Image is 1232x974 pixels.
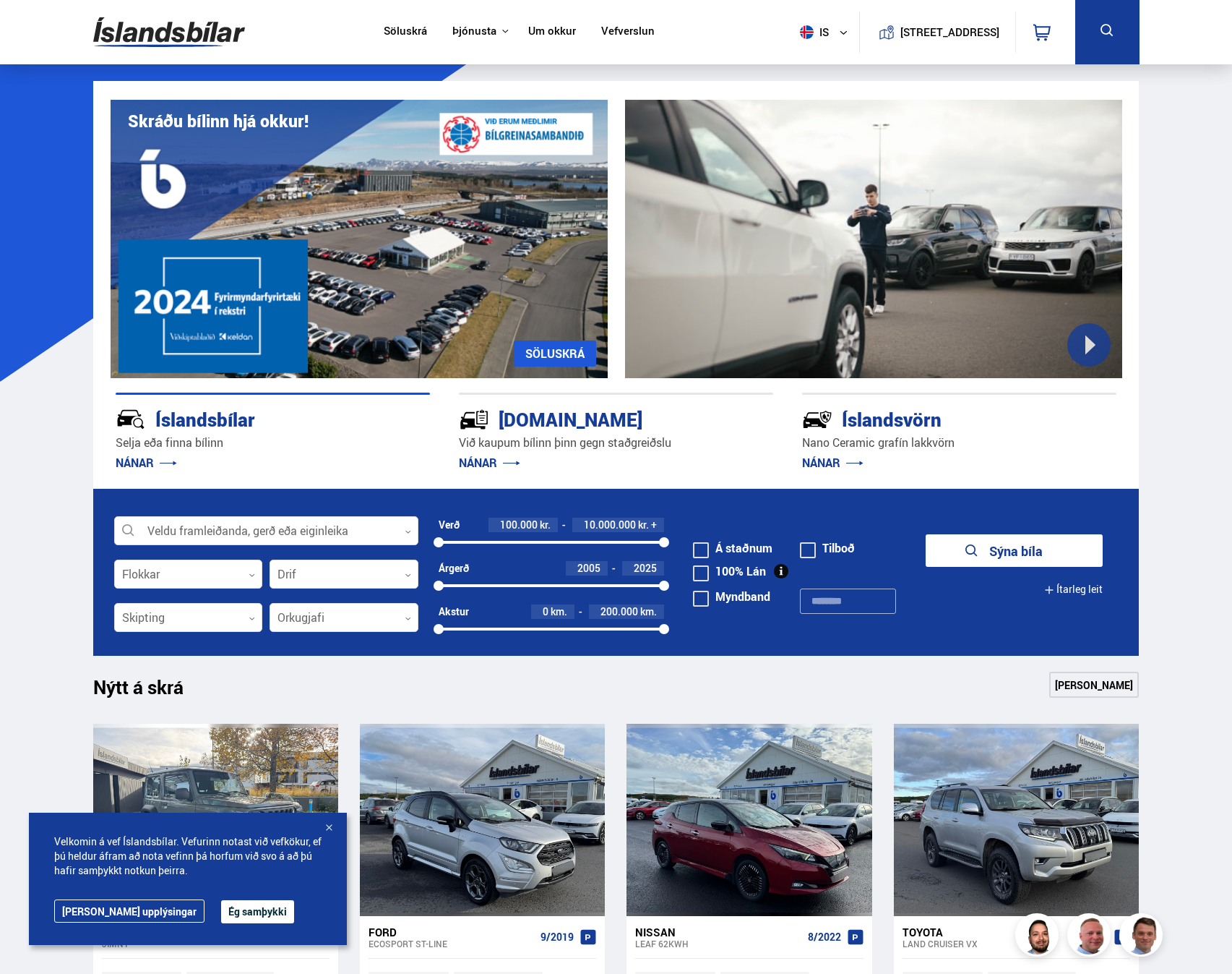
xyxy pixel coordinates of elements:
span: Velkomin á vef Íslandsbílar. Vefurinn notast við vefkökur, ef þú heldur áfram að nota vefinn þá h... [54,834,322,878]
p: Nano Ceramic grafín lakkvörn [802,435,1116,451]
span: kr. [540,519,551,531]
span: is [794,25,830,39]
span: 2025 [634,561,657,575]
div: Jimny [102,939,268,949]
a: [PERSON_NAME] upplýsingar [54,900,204,923]
a: Vefverslun [601,25,655,40]
span: 2005 [577,561,600,575]
a: SÖLUSKRÁ [514,341,596,367]
img: siFngHWaQ9KaOqBr.png [1069,915,1113,959]
a: NÁNAR [459,455,520,471]
span: 9/2019 [540,931,574,943]
span: kr. [638,519,649,531]
p: Við kaupum bílinn þinn gegn staðgreiðslu [459,435,773,451]
button: Sýna bíla [926,534,1103,567]
a: NÁNAR [116,455,177,471]
div: Leaf 62KWH [635,939,801,949]
div: Land Cruiser VX [903,939,1063,949]
label: Myndband [693,591,770,602]
a: NÁNAR [802,455,863,471]
label: 100% Lán [693,565,766,577]
img: svg+xml;base64,PHN2ZyB4bWxucz0iaHR0cDovL3d3dy53My5vcmcvMjAwMC9zdmciIHdpZHRoPSI1MTIiIGhlaWdodD0iNT... [800,25,814,39]
a: [PERSON_NAME] [1049,672,1139,698]
span: 0 [543,605,548,618]
span: + [651,519,657,531]
img: nhp88E3Fdnt1Opn2.png [1017,915,1061,959]
a: [STREET_ADDRESS] [867,12,1007,53]
img: tr5P-W3DuiFaO7aO.svg [459,404,489,435]
div: Akstur [439,606,469,618]
button: Ég samþykki [221,900,294,923]
button: Ítarleg leit [1044,573,1103,606]
label: Á staðnum [693,542,772,554]
label: Tilboð [800,542,855,554]
img: eKx6w-_Home_640_.png [111,100,608,378]
p: Selja eða finna bílinn [116,435,430,451]
img: FbJEzSuNWCJXmdc-.webp [1121,915,1165,959]
div: Verð [439,519,460,531]
span: 10.000.000 [584,518,636,531]
span: km. [640,606,657,618]
img: G0Ugv5HjCgRt.svg [93,9,245,56]
div: Árgerð [439,563,469,574]
button: Þjónusta [452,25,496,38]
a: Um okkur [528,25,576,40]
div: EcoSport ST-LINE [369,939,535,949]
button: is [794,11,859,54]
h1: Skráðu bílinn hjá okkur! [128,111,309,131]
div: [DOMAIN_NAME] [459,406,722,431]
button: [STREET_ADDRESS] [906,26,994,38]
div: Ford [369,926,535,939]
div: Íslandsbílar [116,406,379,431]
div: Íslandsvörn [802,406,1065,431]
img: -Svtn6bYgwAsiwNX.svg [802,404,832,435]
span: 8/2022 [808,931,841,943]
div: Nissan [635,926,801,939]
span: 100.000 [500,518,538,531]
span: 200.000 [600,605,638,618]
span: km. [551,606,567,618]
img: JRvxyua_JYH6wB4c.svg [116,404,146,435]
div: Toyota [903,926,1063,939]
a: Söluskrá [384,25,427,40]
h1: Nýtt á skrá [93,676,209,706]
